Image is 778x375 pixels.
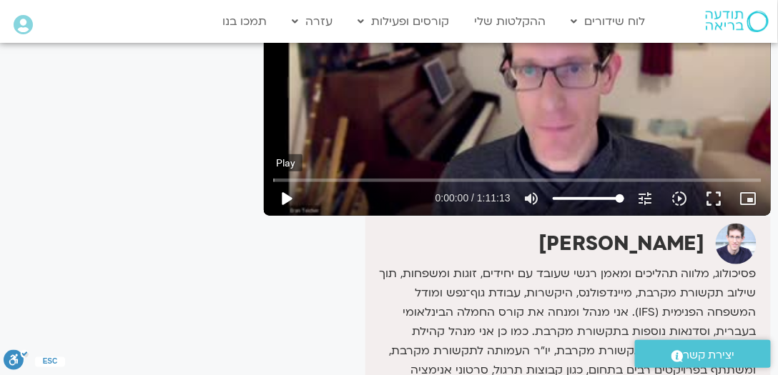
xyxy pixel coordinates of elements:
img: תודעה בריאה [706,11,769,32]
a: קורסים ופעילות [351,8,457,35]
img: ערן טייכר [716,224,757,264]
a: לוח שידורים [564,8,653,35]
strong: [PERSON_NAME] [538,230,705,257]
span: יצירת קשר [684,346,735,365]
a: ההקלטות שלי [468,8,553,35]
a: עזרה [285,8,340,35]
a: תמכו בנו [216,8,275,35]
a: יצירת קשר [635,340,771,368]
